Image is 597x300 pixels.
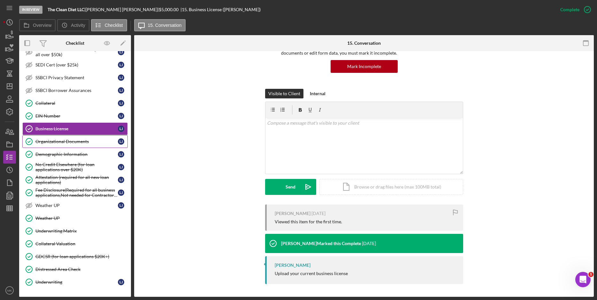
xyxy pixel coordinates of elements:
div: | [48,7,86,12]
time: 2025-08-04 20:38 [311,211,325,216]
div: Distressed Area Check [35,267,127,272]
text: MK [7,289,12,292]
div: Demographic Information [35,152,118,157]
div: [PERSON_NAME] [PERSON_NAME] | [86,7,159,12]
div: GDCSR (for loan applications $20K+) [35,254,127,259]
div: Mark Incomplete [347,60,381,73]
div: No Credit Elsewhere (for loan applications over $20K) [35,162,118,172]
div: In Review [19,6,42,14]
a: Weather UPLJ [22,199,128,212]
button: Mark Incomplete [331,60,398,73]
label: 15. Conversation [148,23,182,28]
a: Business LicenseLJ [22,122,128,135]
a: Underwriting Matrix [22,225,128,237]
div: L J [118,74,124,81]
a: No Credit Elsewhere (for loan applications over $20K)LJ [22,161,128,173]
div: L J [118,279,124,285]
a: Collateral Valuation [22,237,128,250]
div: L J [118,177,124,183]
div: Internal [310,89,325,98]
div: [PERSON_NAME] [275,211,310,216]
b: The Clean Diet LLC [48,7,84,12]
div: SSBCI Privacy Statement [35,75,118,80]
a: EIN NumberLJ [22,110,128,122]
div: [PERSON_NAME] [275,263,310,268]
a: Distressed Area Check [22,263,128,276]
div: Collateral [35,101,118,106]
div: Send [286,179,295,195]
div: Underwriting [35,280,118,285]
div: Underwriting Matrix [35,228,127,234]
a: SSBCI Privacy StatementLJ [22,71,128,84]
div: Viewed this item for the first time. [275,219,342,224]
button: Visible to Client [265,89,303,98]
div: L J [118,202,124,209]
div: 15. Conversation [347,41,381,46]
button: Activity [57,19,89,31]
div: L J [118,126,124,132]
div: L J [118,49,124,55]
div: L J [118,87,124,94]
a: SSBCI Borrower AssurancesLJ [22,84,128,97]
div: SEDI Cert (over $25k) [35,62,118,67]
div: L J [118,62,124,68]
button: Checklist [91,19,127,31]
a: SEDI Cert (over $25k)LJ [22,58,128,71]
label: Overview [33,23,51,28]
div: L J [118,138,124,145]
div: Weather UP [35,203,118,208]
div: $5,000.00 [159,7,180,12]
div: Business License [35,126,118,131]
label: Activity [71,23,85,28]
div: L J [118,189,124,196]
div: L J [118,100,124,106]
a: Attestation (required for all new loan applications)LJ [22,173,128,186]
a: Organizational DocumentsLJ [22,135,128,148]
button: Internal [307,89,329,98]
a: Weather UP [22,212,128,225]
a: GDCSR (for loan applications $20K+) [22,250,128,263]
button: Complete [554,3,594,16]
button: MK [3,284,16,297]
a: UnderwritingLJ [22,276,128,288]
div: Weather UP [35,216,127,221]
a: Personal Financial Statement (SSBCI and all over $50k)LJ [22,46,128,58]
div: L J [118,151,124,158]
div: SSBCI Borrower Assurances [35,88,118,93]
div: [PERSON_NAME] Marked this Complete [281,241,361,246]
div: Upload your current business license [275,271,348,276]
label: Checklist [105,23,123,28]
div: Checklist [66,41,84,46]
button: Overview [19,19,56,31]
div: Attestation (required for all new loan applications) [35,175,118,185]
div: L J [118,164,124,170]
div: Personal Financial Statement (SSBCI and all over $50k) [35,47,118,57]
a: Fee Disclosure(Required for all business applications,Not needed for Contractor loans)LJ [22,186,128,199]
span: 1 [588,272,593,277]
button: 15. Conversation [134,19,186,31]
div: Visible to Client [268,89,300,98]
div: L J [118,113,124,119]
div: Fee Disclosure(Required for all business applications,Not needed for Contractor loans) [35,188,118,198]
div: | 15. Business License ([PERSON_NAME]) [180,7,261,12]
a: Demographic InformationLJ [22,148,128,161]
time: 2025-08-04 15:17 [362,241,376,246]
div: Collateral Valuation [35,241,127,246]
div: Complete [560,3,579,16]
iframe: Intercom live chat [575,272,591,287]
div: EIN Number [35,113,118,119]
a: CollateralLJ [22,97,128,110]
div: Organizational Documents [35,139,118,144]
button: Send [265,179,316,195]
